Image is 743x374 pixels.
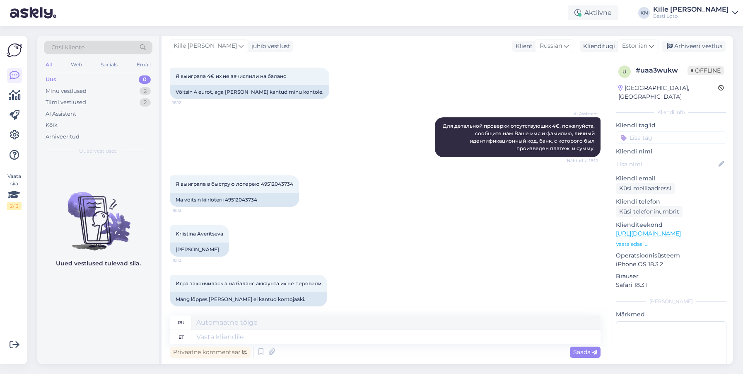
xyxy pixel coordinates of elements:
span: Я выиграла 4€ их не зачислили на баланс [176,73,286,79]
div: KN [638,7,650,19]
span: Otsi kliente [51,43,84,52]
div: Email [135,59,152,70]
span: Estonian [622,41,647,51]
div: 2 / 3 [7,202,22,210]
span: Nähtud ✓ 18:12 [567,158,598,164]
div: All [44,59,53,70]
span: Для детальной проверки отсутствующих 4€, пожалуйста, сообщите нам Ваше имя и фамилию, личный иден... [443,123,596,151]
p: iPhone OS 18.3.2 [616,260,726,269]
span: u [622,68,627,75]
div: Klienditugi [580,42,615,51]
span: 18:12 [172,207,203,214]
div: AI Assistent [46,110,76,118]
div: Socials [99,59,119,70]
span: Russian [540,41,562,51]
span: 18:13 [172,257,203,263]
div: [PERSON_NAME] [170,243,229,257]
p: Märkmed [616,310,726,319]
div: Ma võitsin kiirloterii 49512043734 [170,193,299,207]
span: Игра закончилась а на баланс аккаунта их не перевели [176,280,321,287]
a: Kille [PERSON_NAME]Eesti Loto [653,6,738,19]
input: Lisa nimi [616,160,717,169]
div: Võitsin 4 eurot, aga [PERSON_NAME] kantud minu kontole. [170,85,329,99]
div: juhib vestlust [248,42,290,51]
a: [URL][DOMAIN_NAME] [616,230,681,237]
p: Uued vestlused tulevad siia. [56,259,141,268]
div: 0 [139,75,151,84]
span: Saada [573,348,597,356]
span: Я выиграла в быструю лотерею 49512043734 [176,181,293,187]
div: Aktiivne [568,5,618,20]
div: Arhiveeri vestlus [662,41,726,52]
div: 2 [140,98,151,107]
p: Kliendi email [616,174,726,183]
img: Askly Logo [7,42,22,58]
div: et [179,330,184,344]
div: Kliendi info [616,109,726,116]
img: No chats [37,177,159,252]
div: Kõik [46,121,58,129]
div: Küsi meiliaadressi [616,183,675,194]
span: Kriistina Averitseva [176,231,223,237]
p: Kliendi tag'id [616,121,726,130]
p: Brauser [616,272,726,281]
div: # uaa3wukw [636,66,688,75]
div: Minu vestlused [46,87,87,95]
div: Kille [PERSON_NAME] [653,6,729,13]
div: Web [69,59,84,70]
span: Kille [PERSON_NAME] [174,41,237,51]
p: Operatsioonisüsteem [616,251,726,260]
div: [PERSON_NAME] [616,298,726,305]
div: 2 [140,87,151,95]
div: [GEOGRAPHIC_DATA], [GEOGRAPHIC_DATA] [618,84,718,101]
div: Klient [512,42,533,51]
p: Vaata edasi ... [616,240,726,248]
div: Uus [46,75,56,84]
div: ru [178,316,185,330]
p: Kliendi telefon [616,197,726,206]
p: Klienditeekond [616,221,726,229]
div: Tiimi vestlused [46,98,86,107]
span: 18:12 [172,100,203,106]
div: Arhiveeritud [46,133,80,141]
p: Safari 18.3.1 [616,281,726,289]
div: Vaata siia [7,172,22,210]
input: Lisa tag [616,131,726,144]
span: Uued vestlused [79,147,118,155]
p: Kliendi nimi [616,147,726,156]
span: AI Assistent [567,111,598,117]
div: Mäng lõppes [PERSON_NAME] ei kantud kontojääki. [170,292,327,306]
span: 18:13 [172,307,203,313]
div: Küsi telefoninumbrit [616,206,683,217]
div: Eesti Loto [653,13,729,19]
span: Offline [688,66,724,75]
div: Privaatne kommentaar [170,347,251,358]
